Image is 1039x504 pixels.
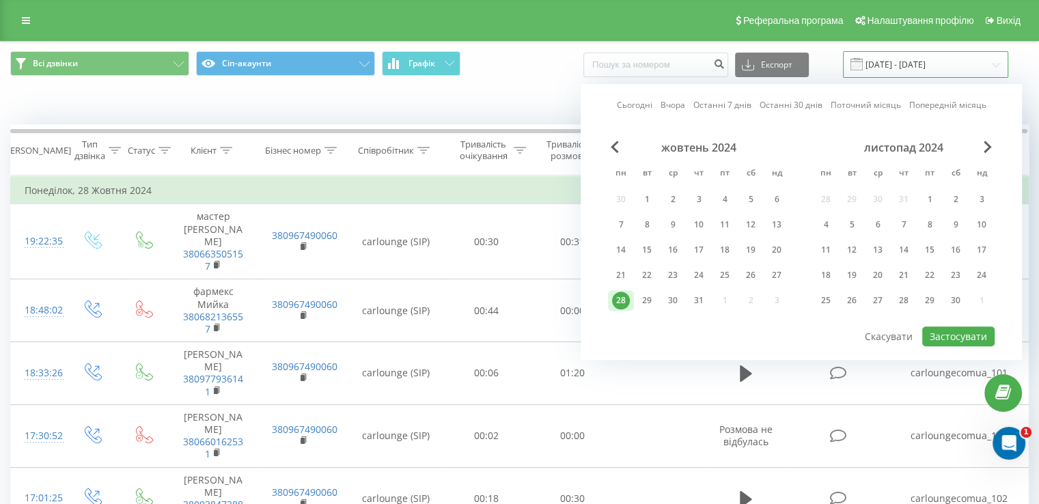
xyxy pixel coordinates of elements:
div: Тривалість очікування [456,139,511,162]
abbr: п’ятниця [715,164,735,184]
div: чт 3 жовт 2024 р. [686,189,712,210]
a: 380967490060 [272,298,337,311]
td: 00:44 [443,279,529,342]
div: пт 11 жовт 2024 р. [712,214,738,235]
div: ср 2 жовт 2024 р. [660,189,686,210]
div: сб 30 лист 2024 р. [943,290,969,311]
div: пн 25 лист 2024 р. [813,290,839,311]
td: Понеділок, 28 Жовтня 2024 [11,177,1029,204]
td: carloungecomua_101 [891,404,1028,467]
div: 17:30:52 [25,423,52,449]
div: чт 7 лист 2024 р. [891,214,917,235]
div: 20 [869,266,887,284]
div: Співробітник [358,145,414,156]
div: 27 [869,292,887,309]
div: 3 [690,191,708,208]
span: Всі дзвінки [33,58,78,69]
div: 20 [768,241,786,259]
div: Бізнес номер [265,145,321,156]
span: Графік [408,59,435,68]
div: 23 [947,266,965,284]
a: 380967490060 [272,423,337,436]
div: пн 4 лист 2024 р. [813,214,839,235]
div: пн 14 жовт 2024 р. [608,240,634,260]
div: пт 18 жовт 2024 р. [712,240,738,260]
div: сб 12 жовт 2024 р. [738,214,764,235]
div: пт 8 лист 2024 р. [917,214,943,235]
div: 30 [664,292,682,309]
div: 8 [921,216,939,234]
div: чт 21 лист 2024 р. [891,265,917,285]
div: 12 [742,216,760,234]
div: 1 [921,191,939,208]
div: 11 [716,216,734,234]
div: пт 1 лист 2024 р. [917,189,943,210]
button: Графік [382,51,460,76]
div: пт 25 жовт 2024 р. [712,265,738,285]
td: 00:00 [529,404,615,467]
a: Сьогодні [617,99,652,112]
div: 3 [973,191,990,208]
td: carlounge (SIP) [348,279,444,342]
div: 22 [638,266,656,284]
button: Експорт [735,53,809,77]
div: пн 7 жовт 2024 р. [608,214,634,235]
span: Реферальна програма [743,15,844,26]
div: Клієнт [191,145,217,156]
td: 00:00 [529,279,615,342]
abbr: вівторок [842,164,862,184]
div: 19 [843,266,861,284]
abbr: середа [663,164,683,184]
div: Статус [128,145,155,156]
div: чт 17 жовт 2024 р. [686,240,712,260]
div: сб 19 жовт 2024 р. [738,240,764,260]
div: вт 22 жовт 2024 р. [634,265,660,285]
div: 25 [716,266,734,284]
div: 28 [895,292,913,309]
div: 10 [973,216,990,234]
div: 17 [973,241,990,259]
div: сб 16 лист 2024 р. [943,240,969,260]
a: Останні 30 днів [760,99,822,112]
a: Поточний місяць [831,99,901,112]
div: нд 13 жовт 2024 р. [764,214,790,235]
td: [PERSON_NAME] [169,404,258,467]
div: вт 5 лист 2024 р. [839,214,865,235]
div: нд 27 жовт 2024 р. [764,265,790,285]
abbr: субота [945,164,966,184]
div: сб 26 жовт 2024 р. [738,265,764,285]
div: пн 11 лист 2024 р. [813,240,839,260]
div: 5 [742,191,760,208]
td: 00:30 [443,204,529,279]
abbr: четвер [689,164,709,184]
div: 19 [742,241,760,259]
div: пн 28 жовт 2024 р. [608,290,634,311]
div: [PERSON_NAME] [2,145,71,156]
div: 11 [817,241,835,259]
td: carloungecomua_101 [891,342,1028,405]
a: Останні 7 днів [693,99,751,112]
abbr: понеділок [816,164,836,184]
div: 26 [742,266,760,284]
div: 15 [638,241,656,259]
div: 29 [638,292,656,309]
div: чт 10 жовт 2024 р. [686,214,712,235]
a: 380967490060 [272,486,337,499]
td: 00:31 [529,204,615,279]
abbr: субота [740,164,761,184]
span: Розмова не відбулась [719,423,773,448]
div: 28 [612,292,630,309]
div: нд 10 лист 2024 р. [969,214,995,235]
div: ср 27 лист 2024 р. [865,290,891,311]
div: 16 [664,241,682,259]
abbr: неділя [766,164,787,184]
button: Застосувати [922,326,995,346]
td: фармекс Мийка [169,279,258,342]
td: 01:20 [529,342,615,405]
div: 24 [973,266,990,284]
div: 6 [768,191,786,208]
div: 7 [895,216,913,234]
div: 27 [768,266,786,284]
div: 21 [895,266,913,284]
div: 1 [638,191,656,208]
